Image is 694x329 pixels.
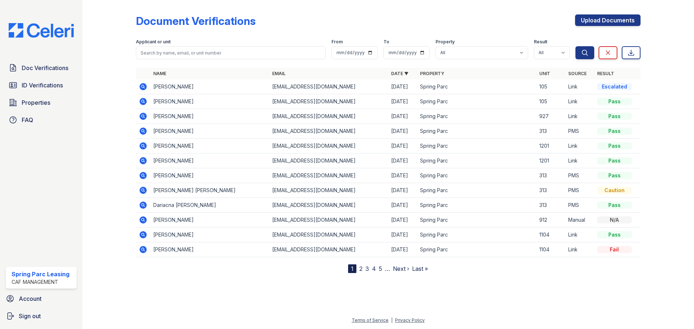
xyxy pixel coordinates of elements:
[568,71,587,76] a: Source
[565,153,594,168] td: Link
[565,228,594,242] td: Link
[412,265,428,272] a: Last »
[536,168,565,183] td: 313
[417,168,536,183] td: Spring Parc
[565,168,594,183] td: PMS
[388,153,417,168] td: [DATE]
[575,14,641,26] a: Upload Documents
[417,183,536,198] td: Spring Parc
[597,142,632,150] div: Pass
[597,71,614,76] a: Result
[269,183,388,198] td: [EMAIL_ADDRESS][DOMAIN_NAME]
[417,109,536,124] td: Spring Parc
[272,71,286,76] a: Email
[384,39,389,45] label: To
[150,213,269,228] td: [PERSON_NAME]
[565,109,594,124] td: Link
[388,213,417,228] td: [DATE]
[597,202,632,209] div: Pass
[388,242,417,257] td: [DATE]
[417,153,536,168] td: Spring Parc
[388,79,417,94] td: [DATE]
[269,198,388,213] td: [EMAIL_ADDRESS][DOMAIN_NAME]
[269,242,388,257] td: [EMAIL_ADDRESS][DOMAIN_NAME]
[536,183,565,198] td: 313
[597,231,632,238] div: Pass
[417,198,536,213] td: Spring Parc
[153,71,166,76] a: Name
[269,94,388,109] td: [EMAIL_ADDRESS][DOMAIN_NAME]
[393,265,409,272] a: Next ›
[388,124,417,139] td: [DATE]
[269,213,388,228] td: [EMAIL_ADDRESS][DOMAIN_NAME]
[150,228,269,242] td: [PERSON_NAME]
[136,14,256,27] div: Document Verifications
[536,94,565,109] td: 105
[22,81,63,90] span: ID Verifications
[536,124,565,139] td: 313
[597,98,632,105] div: Pass
[385,264,390,273] span: …
[352,317,389,323] a: Terms of Service
[388,198,417,213] td: [DATE]
[565,183,594,198] td: PMS
[597,187,632,194] div: Caution
[565,213,594,228] td: Manual
[565,242,594,257] td: Link
[150,109,269,124] td: [PERSON_NAME]
[359,265,363,272] a: 2
[3,23,80,38] img: CE_Logo_Blue-a8612792a0a2168367f1c8372b55b34899dd931a85d93a1a3d3e32e68fde9ad4.png
[436,39,455,45] label: Property
[597,172,632,179] div: Pass
[395,317,425,323] a: Privacy Policy
[417,124,536,139] td: Spring Parc
[3,291,80,306] a: Account
[136,46,326,59] input: Search by name, email, or unit number
[150,94,269,109] td: [PERSON_NAME]
[269,79,388,94] td: [EMAIL_ADDRESS][DOMAIN_NAME]
[417,94,536,109] td: Spring Parc
[12,270,69,278] div: Spring Parc Leasing
[12,278,69,286] div: CAF Management
[372,265,376,272] a: 4
[388,94,417,109] td: [DATE]
[388,228,417,242] td: [DATE]
[417,242,536,257] td: Spring Parc
[365,265,369,272] a: 3
[22,116,33,124] span: FAQ
[536,213,565,228] td: 912
[536,198,565,213] td: 313
[565,198,594,213] td: PMS
[391,317,393,323] div: |
[536,139,565,153] td: 1201
[417,139,536,153] td: Spring Parc
[331,39,343,45] label: From
[597,216,632,224] div: N/A
[150,139,269,153] td: [PERSON_NAME]
[417,213,536,228] td: Spring Parc
[348,264,356,273] div: 1
[22,64,68,72] span: Doc Verifications
[597,83,632,90] div: Escalated
[417,79,536,94] td: Spring Parc
[536,153,565,168] td: 1201
[391,71,408,76] a: Date ▼
[536,242,565,257] td: 1104
[534,39,547,45] label: Result
[6,113,77,127] a: FAQ
[269,153,388,168] td: [EMAIL_ADDRESS][DOMAIN_NAME]
[536,109,565,124] td: 927
[150,183,269,198] td: [PERSON_NAME] [PERSON_NAME]
[597,157,632,164] div: Pass
[417,228,536,242] td: Spring Parc
[269,228,388,242] td: [EMAIL_ADDRESS][DOMAIN_NAME]
[19,312,41,320] span: Sign out
[22,98,50,107] span: Properties
[597,113,632,120] div: Pass
[536,228,565,242] td: 1104
[597,246,632,253] div: Fail
[565,79,594,94] td: Link
[379,265,382,272] a: 5
[150,242,269,257] td: [PERSON_NAME]
[6,95,77,110] a: Properties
